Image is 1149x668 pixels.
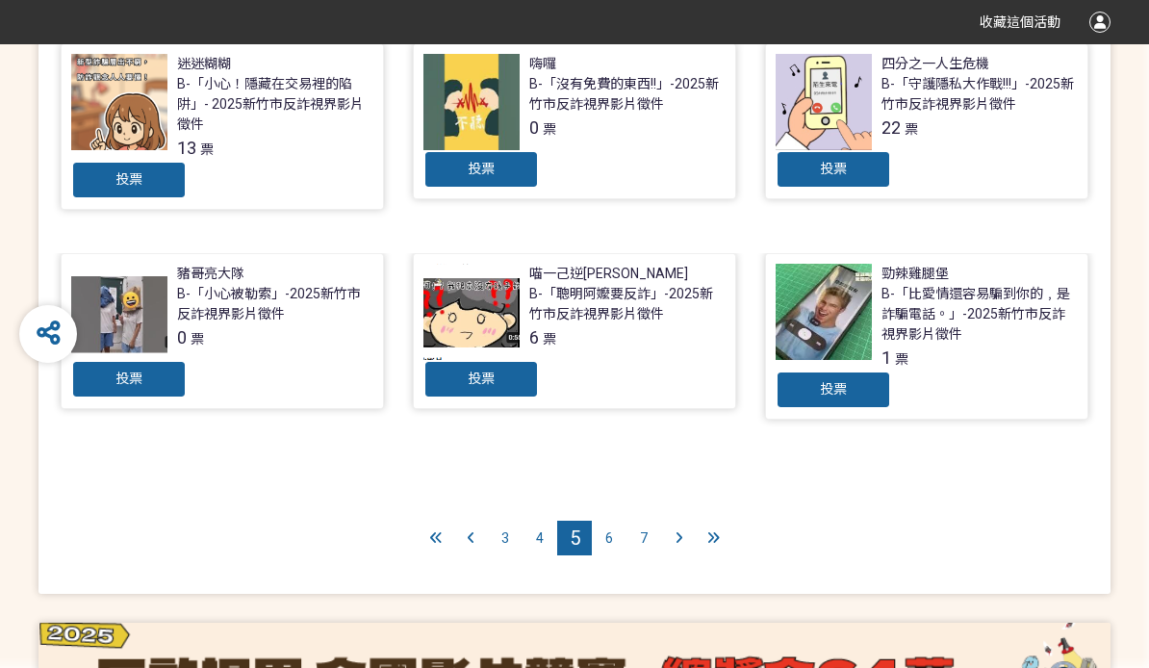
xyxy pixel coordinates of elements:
div: B-「聰明阿嬤要反詐」-2025新竹市反詐視界影片徵件 [529,284,726,324]
span: 13 [177,138,196,158]
div: 迷迷糊糊 [177,54,231,74]
a: 四分之一人生危機B-「守護隱私大作戰!!!」-2025新竹市反詐視界影片徵件22票投票 [765,43,1088,199]
div: B-「小心被勒索」-2025新竹市反詐視界影片徵件 [177,284,373,324]
span: 5 [570,527,580,550]
span: 投票 [115,171,142,187]
span: 6 [605,530,613,546]
div: B-「比愛情還容易騙到你的﹐是詐騙電話。」-2025新竹市反詐視界影片徵件 [881,284,1078,345]
span: 0 [177,327,187,347]
span: 票 [200,141,214,157]
span: 票 [191,331,204,347]
a: 喵一己逆[PERSON_NAME]B-「聰明阿嬤要反詐」-2025新竹市反詐視界影片徵件6票投票 [413,253,736,409]
div: 勁辣雞腿堡 [881,264,949,284]
div: 嗨囉 [529,54,556,74]
span: 票 [895,351,908,367]
span: 3 [501,530,509,546]
a: 豬哥亮大隊B-「小心被勒索」-2025新竹市反詐視界影片徵件0票投票 [61,253,384,409]
div: 豬哥亮大隊 [177,264,244,284]
span: 1 [881,347,891,368]
a: 嗨囉B-「沒有免費的東西!!」-2025新竹市反詐視界影片徵件0票投票 [413,43,736,199]
span: 票 [905,121,918,137]
a: 勁辣雞腿堡B-「比愛情還容易騙到你的﹐是詐騙電話。」-2025新竹市反詐視界影片徵件1票投票 [765,253,1088,420]
div: B-「沒有免費的東西!!」-2025新竹市反詐視界影片徵件 [529,74,726,115]
span: 票 [543,121,556,137]
span: 投票 [820,381,847,397]
span: 票 [543,331,556,347]
span: 22 [881,117,901,138]
span: 0 [529,117,539,138]
a: 迷迷糊糊B-「小心！隱藏在交易裡的陷阱」- 2025新竹市反詐視界影片徵件13票投票 [61,43,384,210]
span: 投票 [468,371,495,386]
span: 6 [529,327,539,347]
span: 投票 [468,161,495,176]
span: 投票 [115,371,142,386]
div: 四分之一人生危機 [881,54,989,74]
span: 投票 [820,161,847,176]
span: 收藏這個活動 [980,14,1060,30]
div: B-「守護隱私大作戰!!!」-2025新竹市反詐視界影片徵件 [881,74,1078,115]
span: 7 [640,530,648,546]
div: B-「小心！隱藏在交易裡的陷阱」- 2025新竹市反詐視界影片徵件 [177,74,373,135]
div: 喵一己逆[PERSON_NAME] [529,264,688,284]
span: 4 [536,530,544,546]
